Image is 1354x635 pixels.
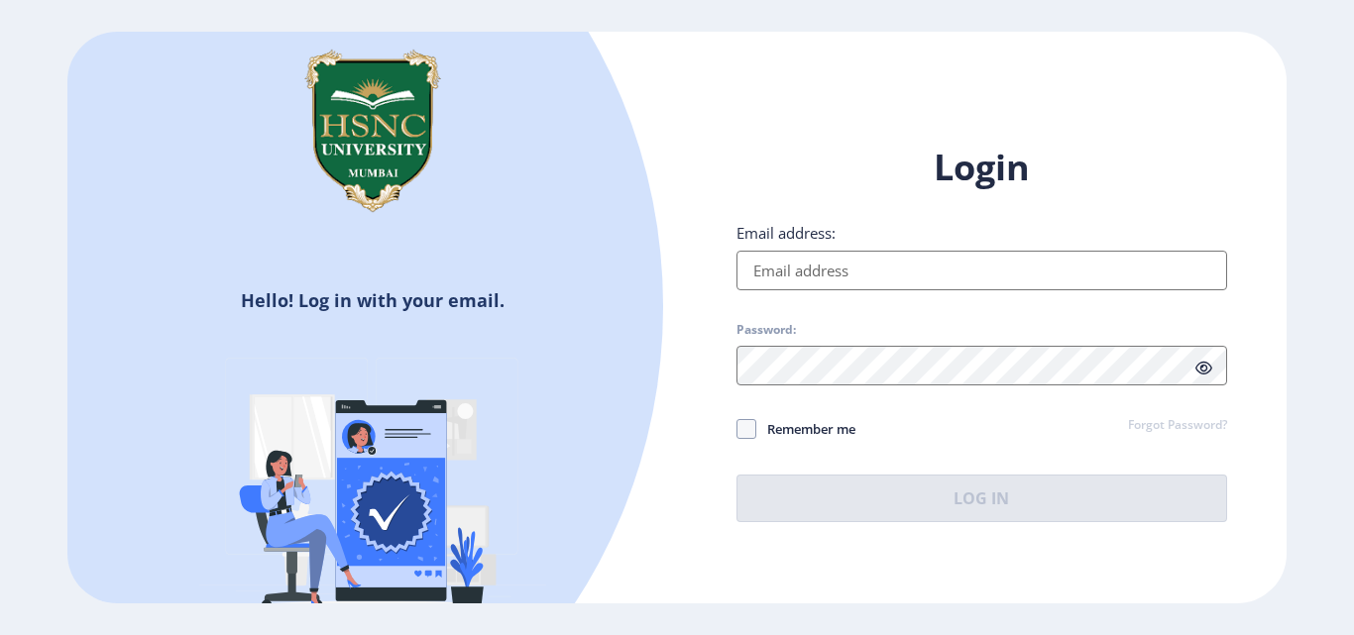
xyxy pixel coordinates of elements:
a: Forgot Password? [1128,417,1227,435]
img: hsnc.png [274,32,472,230]
label: Password: [736,322,796,338]
button: Log In [736,475,1227,522]
h1: Login [736,144,1227,191]
input: Email address [736,251,1227,290]
span: Remember me [756,417,855,441]
label: Email address: [736,223,836,243]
